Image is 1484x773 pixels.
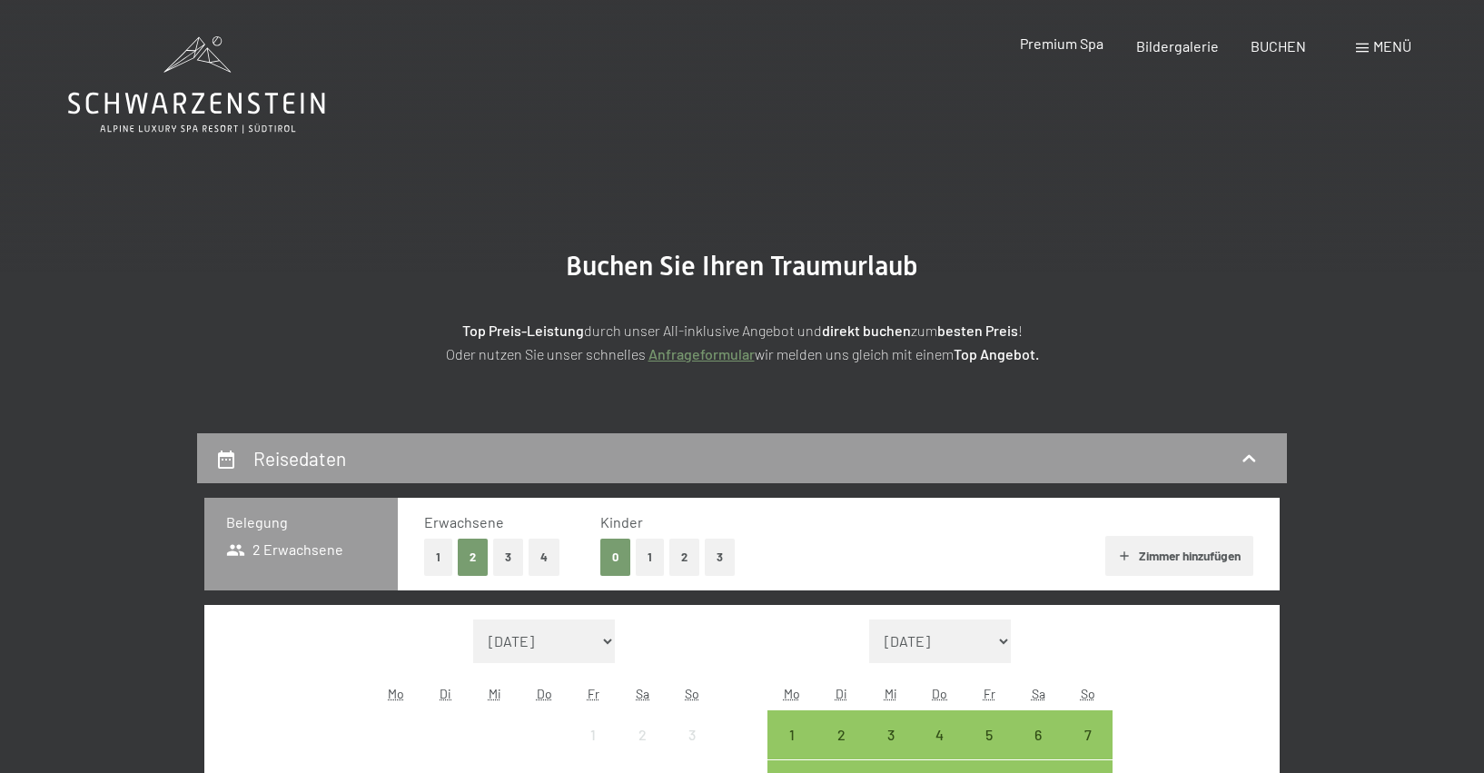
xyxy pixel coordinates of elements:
[493,539,523,576] button: 3
[636,539,664,576] button: 1
[648,345,755,362] a: Anfrageformular
[1014,710,1063,759] div: Sat Sep 06 2025
[1020,35,1103,52] a: Premium Spa
[685,686,699,701] abbr: Sonntag
[866,710,915,759] div: Wed Sep 03 2025
[937,322,1018,339] strong: besten Preis
[288,319,1196,365] p: durch unser All-inklusive Angebot und zum ! Oder nutzen Sie unser schnelles wir melden uns gleich...
[954,345,1039,362] strong: Top Angebot.
[388,686,404,701] abbr: Montag
[588,686,599,701] abbr: Freitag
[784,686,800,701] abbr: Montag
[566,250,918,282] span: Buchen Sie Ihren Traumurlaub
[915,710,965,759] div: Anreise möglich
[1065,728,1111,773] div: 7
[1081,686,1095,701] abbr: Sonntag
[1015,728,1061,773] div: 6
[818,728,864,773] div: 2
[618,710,668,759] div: Sat Aug 02 2025
[1064,710,1113,759] div: Sun Sep 07 2025
[669,728,715,773] div: 3
[226,540,343,560] span: 2 Erwachsene
[984,686,995,701] abbr: Freitag
[767,710,816,759] div: Anreise möglich
[636,686,649,701] abbr: Samstag
[867,728,913,773] div: 3
[618,710,668,759] div: Anreise nicht möglich
[489,686,501,701] abbr: Mittwoch
[816,710,866,759] div: Anreise möglich
[1014,710,1063,759] div: Anreise möglich
[226,512,376,532] h3: Belegung
[440,686,451,701] abbr: Dienstag
[569,710,618,759] div: Fri Aug 01 2025
[1064,710,1113,759] div: Anreise möglich
[885,686,897,701] abbr: Mittwoch
[424,513,504,530] span: Erwachsene
[569,710,618,759] div: Anreise nicht möglich
[253,447,346,470] h2: Reisedaten
[669,539,699,576] button: 2
[915,710,965,759] div: Thu Sep 04 2025
[600,539,630,576] button: 0
[668,710,717,759] div: Anreise nicht möglich
[570,728,616,773] div: 1
[600,513,643,530] span: Kinder
[668,710,717,759] div: Sun Aug 03 2025
[537,686,552,701] abbr: Donnerstag
[917,728,963,773] div: 4
[965,710,1014,759] div: Anreise möglich
[1105,536,1253,576] button: Zimmer hinzufügen
[705,539,735,576] button: 3
[836,686,847,701] abbr: Dienstag
[816,710,866,759] div: Tue Sep 02 2025
[769,728,815,773] div: 1
[822,322,911,339] strong: direkt buchen
[866,710,915,759] div: Anreise möglich
[1136,37,1219,55] a: Bildergalerie
[966,728,1012,773] div: 5
[965,710,1014,759] div: Fri Sep 05 2025
[1251,37,1306,55] a: BUCHEN
[767,710,816,759] div: Mon Sep 01 2025
[932,686,947,701] abbr: Donnerstag
[620,728,666,773] div: 2
[1373,37,1411,55] span: Menü
[529,539,559,576] button: 4
[424,539,452,576] button: 1
[1032,686,1045,701] abbr: Samstag
[458,539,488,576] button: 2
[462,322,584,339] strong: Top Preis-Leistung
